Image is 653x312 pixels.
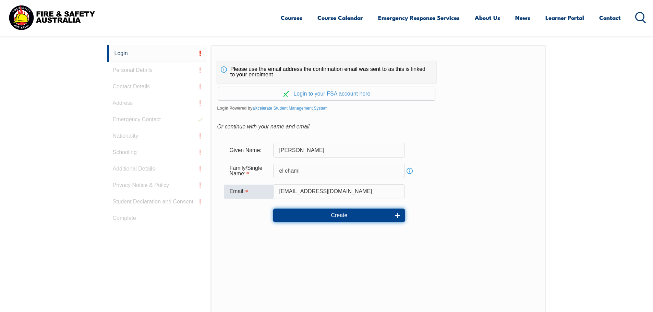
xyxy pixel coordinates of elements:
div: Given Name: [224,143,273,157]
a: Learner Portal [545,9,584,27]
a: Emergency Response Services [378,9,460,27]
a: aXcelerate Student Management System [253,106,328,111]
a: Info [405,166,414,176]
div: Please use the email address the confirmation email was sent to as this is linked to your enrolment [217,61,436,83]
img: Log in withaxcelerate [283,91,289,97]
div: Or continue with your name and email [217,122,540,132]
div: Family/Single Name is required. [224,162,273,180]
div: Email is required. [224,185,273,198]
a: Contact [599,9,621,27]
a: Login [107,45,207,62]
span: Login Powered by [217,103,540,113]
button: Create [273,209,405,222]
a: Courses [281,9,302,27]
a: Course Calendar [317,9,363,27]
a: About Us [475,9,500,27]
a: News [515,9,530,27]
